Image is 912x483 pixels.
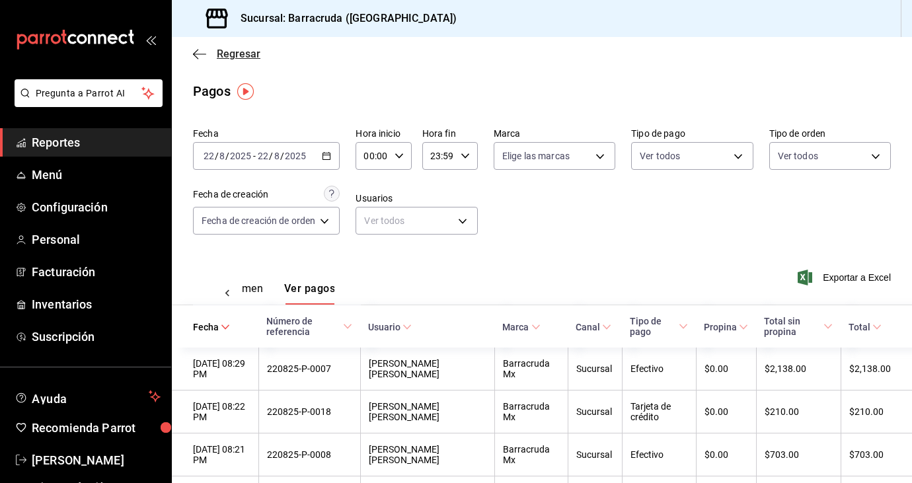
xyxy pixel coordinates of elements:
span: / [280,151,284,161]
div: 220825-P-0018 [267,406,353,417]
div: Barracruda Mx [503,401,559,422]
div: Fecha de creación [193,188,268,202]
div: $0.00 [704,363,748,374]
div: Ver todos [356,207,477,235]
label: Hora inicio [356,129,411,138]
span: Propina [704,322,748,332]
div: Sucursal [576,363,614,374]
div: Sucursal [576,449,614,460]
span: Total sin propina [764,316,833,337]
div: $210.00 [765,406,833,417]
label: Fecha [193,129,340,138]
span: / [225,151,229,161]
div: Barracruda Mx [503,444,559,465]
input: -- [274,151,280,161]
span: Personal [32,231,161,248]
span: - [253,151,256,161]
span: Menú [32,166,161,184]
div: navigation tabs [202,282,295,305]
div: $210.00 [849,406,891,417]
div: [PERSON_NAME] [PERSON_NAME] [369,358,486,379]
span: Suscripción [32,328,161,346]
span: Usuario [368,322,412,332]
div: Tarjeta de crédito [630,401,688,422]
span: Ayuda [32,389,143,404]
div: Sucursal [576,406,614,417]
a: Pregunta a Parrot AI [9,96,163,110]
div: $0.00 [704,406,748,417]
div: $2,138.00 [849,363,891,374]
label: Usuarios [356,194,477,203]
label: Tipo de pago [631,129,753,138]
div: Barracruda Mx [503,358,559,379]
button: Pregunta a Parrot AI [15,79,163,107]
span: Total [849,322,882,332]
div: [DATE] 08:22 PM [193,401,250,422]
input: ---- [284,151,307,161]
div: [PERSON_NAME] [PERSON_NAME] [369,444,486,465]
span: Ver todos [640,149,680,163]
span: Tipo de pago [630,316,688,337]
input: -- [203,151,215,161]
span: Inventarios [32,295,161,313]
span: Pregunta a Parrot AI [36,87,142,100]
span: Regresar [217,48,260,60]
div: Efectivo [630,363,688,374]
div: [PERSON_NAME] [PERSON_NAME] [369,401,486,422]
span: Fecha [193,322,230,332]
span: / [215,151,219,161]
div: $0.00 [704,449,748,460]
h3: Sucursal: Barracruda ([GEOGRAPHIC_DATA]) [230,11,457,26]
div: $2,138.00 [765,363,833,374]
span: Número de referencia [266,316,353,337]
div: 220825-P-0007 [267,363,353,374]
button: Regresar [193,48,260,60]
label: Marca [494,129,615,138]
div: [DATE] 08:21 PM [193,444,250,465]
span: Fecha de creación de orden [202,214,315,227]
span: Canal [576,322,611,332]
label: Hora fin [422,129,478,138]
span: Elige las marcas [502,149,570,163]
div: $703.00 [849,449,891,460]
span: / [269,151,273,161]
div: $703.00 [765,449,833,460]
div: [DATE] 08:29 PM [193,358,250,379]
img: Tooltip marker [237,83,254,100]
button: Exportar a Excel [800,270,891,285]
span: Ver todos [778,149,818,163]
div: 220825-P-0008 [267,449,353,460]
span: Marca [502,322,540,332]
span: Configuración [32,198,161,216]
div: Efectivo [630,449,688,460]
button: open_drawer_menu [145,34,156,45]
span: Recomienda Parrot [32,419,161,437]
div: Pagos [193,81,231,101]
span: Facturación [32,263,161,281]
span: Reportes [32,133,161,151]
input: -- [257,151,269,161]
span: [PERSON_NAME] [32,451,161,469]
input: -- [219,151,225,161]
input: ---- [229,151,252,161]
button: Ver pagos [284,282,335,305]
label: Tipo de orden [769,129,891,138]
